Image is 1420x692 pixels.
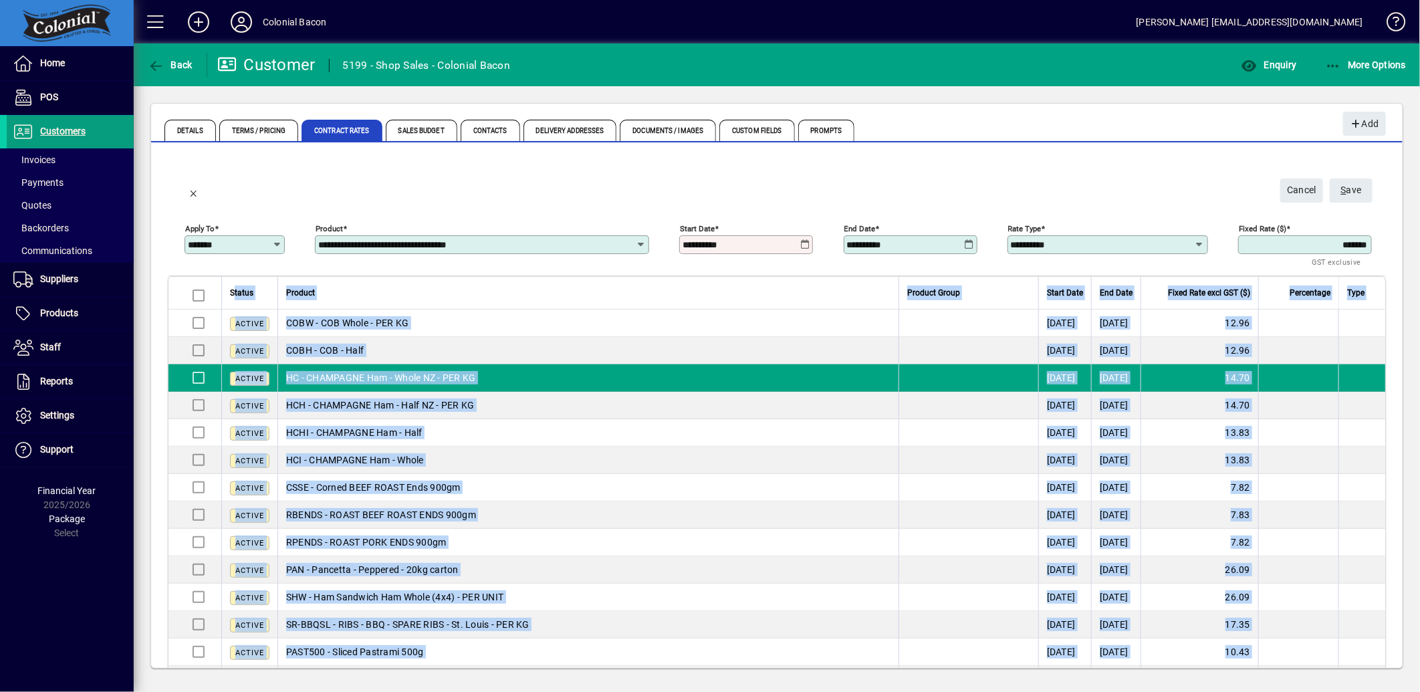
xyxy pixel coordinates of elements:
[277,310,899,337] td: COBW - COB Whole - PER KG
[1038,556,1091,584] td: [DATE]
[316,224,343,233] mat-label: Product
[1141,611,1258,639] td: 17.35
[1290,285,1330,300] span: Percentage
[7,239,134,262] a: Communications
[235,374,264,383] span: Active
[7,263,134,296] a: Suppliers
[343,55,511,76] div: 5199 - Shop Sales - Colonial Bacon
[144,53,196,77] button: Back
[680,224,715,233] mat-label: Start date
[235,429,264,438] span: Active
[1038,447,1091,474] td: [DATE]
[217,54,316,76] div: Customer
[302,120,382,141] span: Contract Rates
[1091,529,1141,556] td: [DATE]
[277,529,899,556] td: RPENDS - ROAST PORK ENDS 900gm
[235,649,264,657] span: Active
[40,273,78,284] span: Suppliers
[1038,474,1091,501] td: [DATE]
[523,120,617,141] span: Delivery Addresses
[263,11,326,33] div: Colonial Bacon
[7,217,134,239] a: Backorders
[1141,501,1258,529] td: 7.83
[1091,611,1141,639] td: [DATE]
[40,57,65,68] span: Home
[1239,224,1286,233] mat-label: Fixed rate ($)
[1100,285,1133,300] span: End Date
[1312,254,1361,269] mat-hint: GST exclusive
[277,364,899,392] td: HC - CHAMPAGNE Ham - Whole NZ - PER KG
[7,148,134,171] a: Invoices
[40,92,58,102] span: POS
[1137,11,1363,33] div: [PERSON_NAME] [EMAIL_ADDRESS][DOMAIN_NAME]
[1038,419,1091,447] td: [DATE]
[277,419,899,447] td: HCHI - CHAMPAGNE Ham - Half
[185,224,215,233] mat-label: Apply to
[178,175,210,207] button: Back
[1141,364,1258,392] td: 14.70
[7,399,134,433] a: Settings
[49,513,85,524] span: Package
[1091,419,1141,447] td: [DATE]
[40,410,74,421] span: Settings
[719,120,794,141] span: Custom Fields
[1141,310,1258,337] td: 12.96
[235,457,264,465] span: Active
[1141,529,1258,556] td: 7.82
[148,60,193,70] span: Back
[40,342,61,352] span: Staff
[1341,179,1362,201] span: ave
[219,120,299,141] span: Terms / Pricing
[235,594,264,602] span: Active
[1038,611,1091,639] td: [DATE]
[40,444,74,455] span: Support
[235,511,264,520] span: Active
[1038,584,1091,611] td: [DATE]
[13,245,92,256] span: Communications
[1038,337,1091,364] td: [DATE]
[1091,392,1141,419] td: [DATE]
[230,285,253,300] span: Status
[40,126,86,136] span: Customers
[235,621,264,630] span: Active
[177,10,220,34] button: Add
[13,223,69,233] span: Backorders
[1038,529,1091,556] td: [DATE]
[1330,179,1373,203] button: Save
[277,337,899,364] td: COBH - COB - Half
[1141,419,1258,447] td: 13.83
[1091,364,1141,392] td: [DATE]
[1091,639,1141,666] td: [DATE]
[1091,556,1141,584] td: [DATE]
[461,120,520,141] span: Contacts
[1141,474,1258,501] td: 7.82
[1038,310,1091,337] td: [DATE]
[1237,53,1300,77] button: Enquiry
[1141,392,1258,419] td: 14.70
[235,539,264,548] span: Active
[1168,285,1250,300] span: Fixed Rate excl GST ($)
[220,10,263,34] button: Profile
[1377,3,1403,46] a: Knowledge Base
[798,120,855,141] span: Prompts
[13,200,51,211] span: Quotes
[7,81,134,114] a: POS
[7,365,134,398] a: Reports
[7,171,134,194] a: Payments
[277,501,899,529] td: RBENDS - ROAST BEEF ROAST ENDS 900gm
[1091,584,1141,611] td: [DATE]
[1038,364,1091,392] td: [DATE]
[1280,179,1323,203] button: Cancel
[1141,584,1258,611] td: 26.09
[134,53,207,77] app-page-header-button: Back
[1141,556,1258,584] td: 26.09
[1341,185,1346,195] span: S
[277,447,899,474] td: HCI - CHAMPAGNE Ham - Whole
[1038,501,1091,529] td: [DATE]
[7,194,134,217] a: Quotes
[164,120,216,141] span: Details
[1008,224,1042,233] mat-label: Rate type
[1350,113,1379,135] span: Add
[1343,112,1386,136] button: Add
